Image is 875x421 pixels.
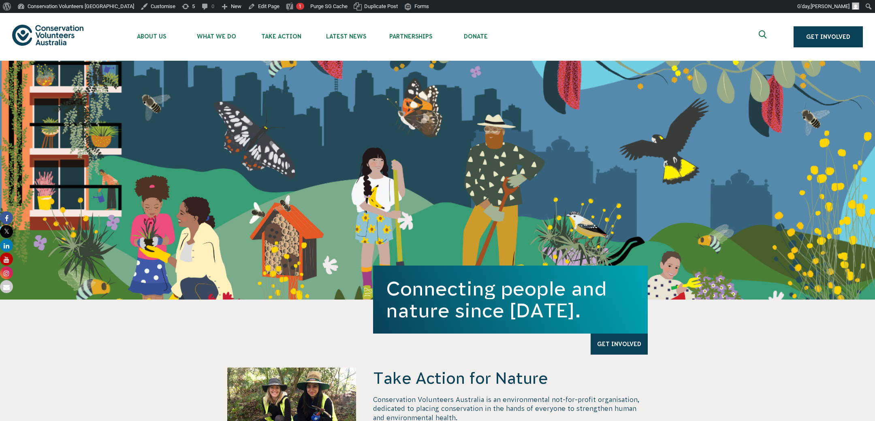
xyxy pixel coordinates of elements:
span: About Us [119,33,184,40]
h1: Connecting people and nature since [DATE]. [386,278,635,321]
span: Donate [443,33,508,40]
li: Take Action [249,13,314,61]
span: Expand search box [759,30,769,43]
h4: Take Action for Nature [373,368,648,389]
span: [PERSON_NAME] [811,3,849,9]
li: What We Do [184,13,249,61]
li: About Us [119,13,184,61]
a: Get Involved [794,26,863,47]
span: Partnerships [378,33,443,40]
img: logo.svg [12,25,83,45]
span: 1 [299,3,301,9]
span: What We Do [184,33,249,40]
span: Latest News [314,33,378,40]
a: Get Involved [591,334,648,355]
span: Take Action [249,33,314,40]
button: Expand search box Close search box [754,27,773,47]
